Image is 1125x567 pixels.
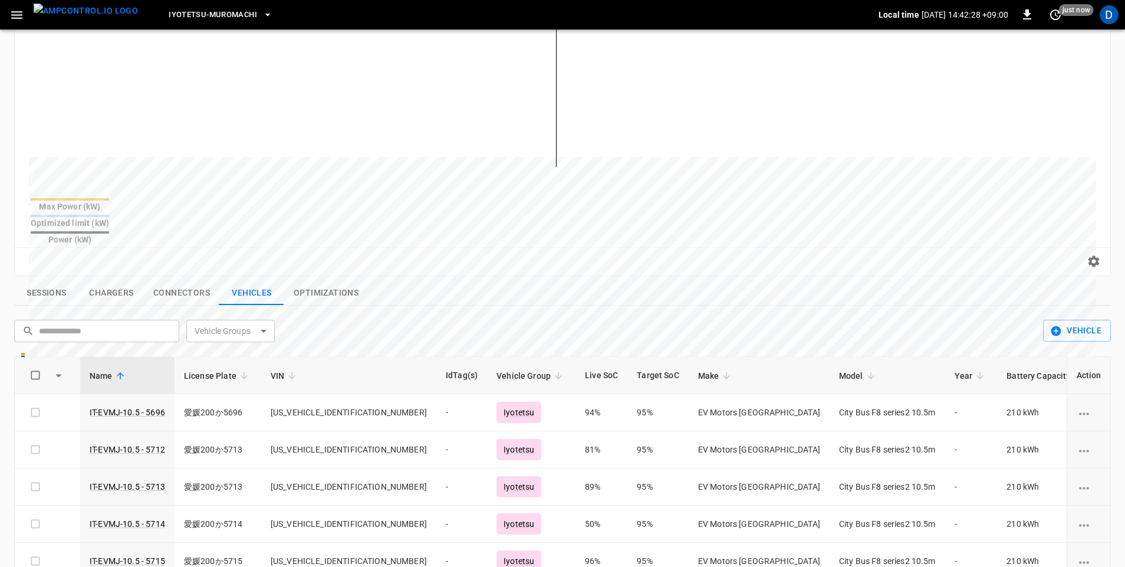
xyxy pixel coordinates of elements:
th: Action [1066,357,1110,394]
button: show latest optimizations [284,281,368,306]
div: vehicle options [1076,481,1101,493]
span: - [446,556,448,566]
button: set refresh interval [1046,5,1065,24]
span: Name [90,369,128,383]
span: just now [1059,4,1094,16]
span: Battery Capacity [1006,369,1085,383]
th: Target SoC [627,357,689,394]
div: vehicle options [1076,407,1101,418]
span: Year [955,369,988,383]
div: vehicle options [1076,444,1101,455]
p: [DATE] 14:42:28 +09:00 [922,9,1008,21]
span: VIN [271,369,300,383]
button: Iyotetsu-Muromachi [164,4,277,27]
a: IT-EVMJ-10.5 - 5715 [90,556,165,566]
button: show latest vehicles [219,281,284,306]
span: Model [839,369,879,383]
button: show latest sessions [14,281,79,306]
p: Local time [879,9,919,21]
span: Make [698,369,735,383]
button: show latest connectors [144,281,219,306]
th: IdTag(s) [436,357,487,394]
span: Vehicle Group [496,369,566,383]
span: License Plate [184,369,252,383]
div: vehicle options [1076,555,1101,567]
div: profile-icon [1100,5,1119,24]
button: Vehicle [1043,320,1111,342]
span: Iyotetsu-Muromachi [169,8,257,22]
img: ampcontrol.io logo [34,4,138,18]
button: show latest charge points [79,281,144,306]
th: Live SoC [575,357,627,394]
div: vehicle options [1076,518,1101,530]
